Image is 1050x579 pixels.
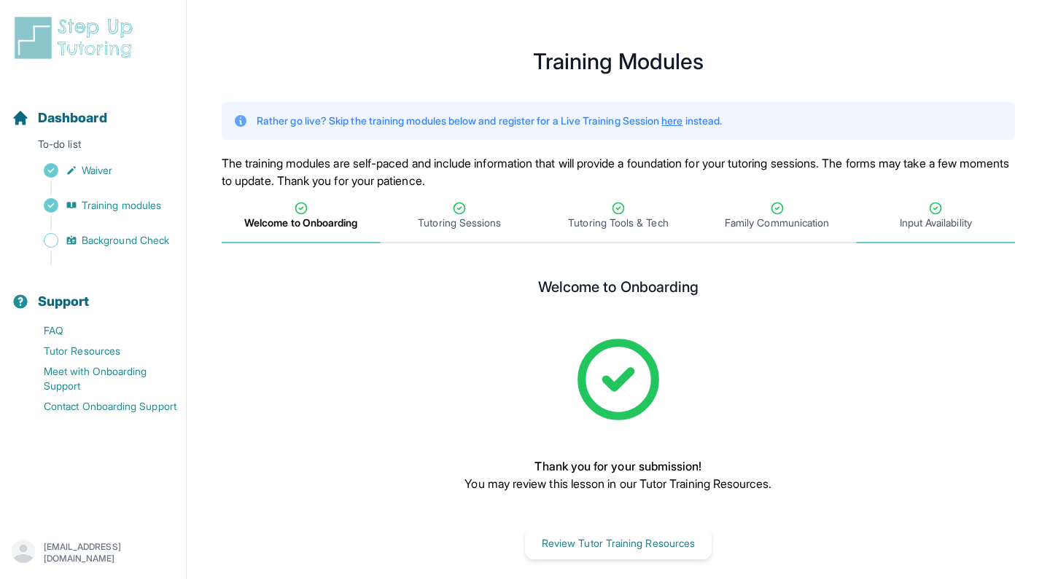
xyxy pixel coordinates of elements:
[725,216,829,230] span: Family Communication
[568,216,668,230] span: Tutoring Tools & Tech
[222,154,1015,189] p: The training modules are self-paced and include information that will provide a foundation for yo...
[44,541,174,564] p: [EMAIL_ADDRESS][DOMAIN_NAME]
[661,114,682,127] a: here
[12,195,186,216] a: Training modules
[12,540,174,566] button: [EMAIL_ADDRESS][DOMAIN_NAME]
[12,396,186,417] a: Contact Onboarding Support
[900,216,972,230] span: Input Availability
[82,198,161,213] span: Training modules
[6,84,180,134] button: Dashboard
[244,216,357,230] span: Welcome to Onboarding
[82,163,112,178] span: Waiver
[538,278,699,302] h2: Welcome to Onboarding
[6,137,180,157] p: To-do list
[6,268,180,318] button: Support
[12,160,186,181] a: Waiver
[12,341,186,361] a: Tutor Resources
[38,291,90,312] span: Support
[222,52,1015,70] h1: Training Modules
[82,233,169,248] span: Background Check
[12,15,141,61] img: logo
[257,114,722,128] p: Rather go live? Skip the training modules below and register for a Live Training Session instead.
[464,457,771,475] p: Thank you for your submission!
[12,230,186,251] a: Background Check
[12,320,186,341] a: FAQ
[38,108,107,128] span: Dashboard
[222,189,1015,243] nav: Tabs
[525,535,712,550] a: Review Tutor Training Resources
[525,527,712,559] button: Review Tutor Training Resources
[464,475,771,492] p: You may review this lesson in our Tutor Training Resources.
[12,108,107,128] a: Dashboard
[12,361,186,396] a: Meet with Onboarding Support
[418,216,501,230] span: Tutoring Sessions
